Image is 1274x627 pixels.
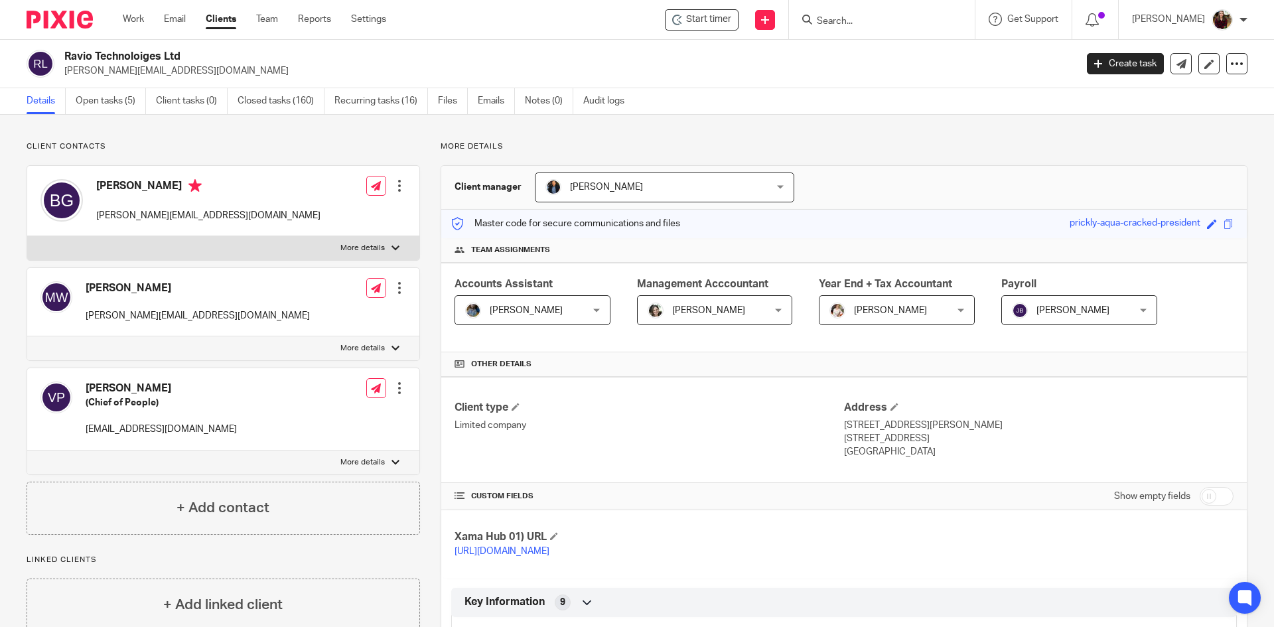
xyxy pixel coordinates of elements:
span: [PERSON_NAME] [570,182,643,192]
p: Limited company [455,419,844,432]
span: Key Information [464,595,545,609]
a: Files [438,88,468,114]
a: Clients [206,13,236,26]
h2: Ravio Technoloiges Ltd [64,50,867,64]
a: Team [256,13,278,26]
img: barbara-raine-.jpg [648,303,664,318]
img: MaxAcc_Sep21_ElliDeanPhoto_030.jpg [1212,9,1233,31]
span: Accounts Assistant [455,279,553,289]
label: Show empty fields [1114,490,1190,503]
img: Jaskaran%20Singh.jpeg [465,303,481,318]
h4: Xama Hub 01) URL [455,530,844,544]
p: Master code for secure communications and files [451,217,680,230]
h4: [PERSON_NAME] [86,382,237,395]
img: svg%3E [40,281,72,313]
a: Client tasks (0) [156,88,228,114]
span: [PERSON_NAME] [672,306,745,315]
p: [PERSON_NAME][EMAIL_ADDRESS][DOMAIN_NAME] [96,209,320,222]
p: More details [340,243,385,253]
p: [EMAIL_ADDRESS][DOMAIN_NAME] [86,423,237,436]
span: Year End + Tax Accountant [819,279,952,289]
a: Closed tasks (160) [238,88,324,114]
h5: (Chief of People) [86,396,237,409]
p: [STREET_ADDRESS][PERSON_NAME] [844,419,1234,432]
span: [PERSON_NAME] [490,306,563,315]
h4: CUSTOM FIELDS [455,491,844,502]
p: More details [441,141,1247,152]
span: Start timer [686,13,731,27]
a: Reports [298,13,331,26]
a: Recurring tasks (16) [334,88,428,114]
span: Get Support [1007,15,1058,24]
span: [PERSON_NAME] [854,306,927,315]
span: 9 [560,596,565,609]
img: Kayleigh%20Henson.jpeg [829,303,845,318]
p: More details [340,457,385,468]
h4: [PERSON_NAME] [96,179,320,196]
a: Open tasks (5) [76,88,146,114]
h4: + Add linked client [163,594,283,615]
p: Client contacts [27,141,420,152]
img: svg%3E [1012,303,1028,318]
p: [GEOGRAPHIC_DATA] [844,445,1234,458]
a: Email [164,13,186,26]
img: svg%3E [40,382,72,413]
div: prickly-aqua-cracked-president [1070,216,1200,232]
span: Payroll [1001,279,1036,289]
a: Emails [478,88,515,114]
p: Linked clients [27,555,420,565]
span: Team assignments [471,245,550,255]
input: Search [815,16,935,28]
p: [PERSON_NAME][EMAIL_ADDRESS][DOMAIN_NAME] [64,64,1067,78]
p: [PERSON_NAME] [1132,13,1205,26]
a: Work [123,13,144,26]
p: More details [340,343,385,354]
h4: Address [844,401,1234,415]
h4: [PERSON_NAME] [86,281,310,295]
p: [STREET_ADDRESS] [844,432,1234,445]
a: Settings [351,13,386,26]
p: [PERSON_NAME][EMAIL_ADDRESS][DOMAIN_NAME] [86,309,310,322]
div: Ravio Technoloiges Ltd [665,9,739,31]
a: [URL][DOMAIN_NAME] [455,547,549,556]
i: Primary [188,179,202,192]
a: Details [27,88,66,114]
a: Audit logs [583,88,634,114]
span: [PERSON_NAME] [1036,306,1109,315]
img: svg%3E [40,179,83,222]
img: martin-hickman.jpg [545,179,561,195]
a: Create task [1087,53,1164,74]
h4: + Add contact [177,498,269,518]
h4: Client type [455,401,844,415]
img: Pixie [27,11,93,29]
span: Other details [471,359,531,370]
span: Management Acccountant [637,279,768,289]
h3: Client manager [455,180,522,194]
img: svg%3E [27,50,54,78]
a: Notes (0) [525,88,573,114]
